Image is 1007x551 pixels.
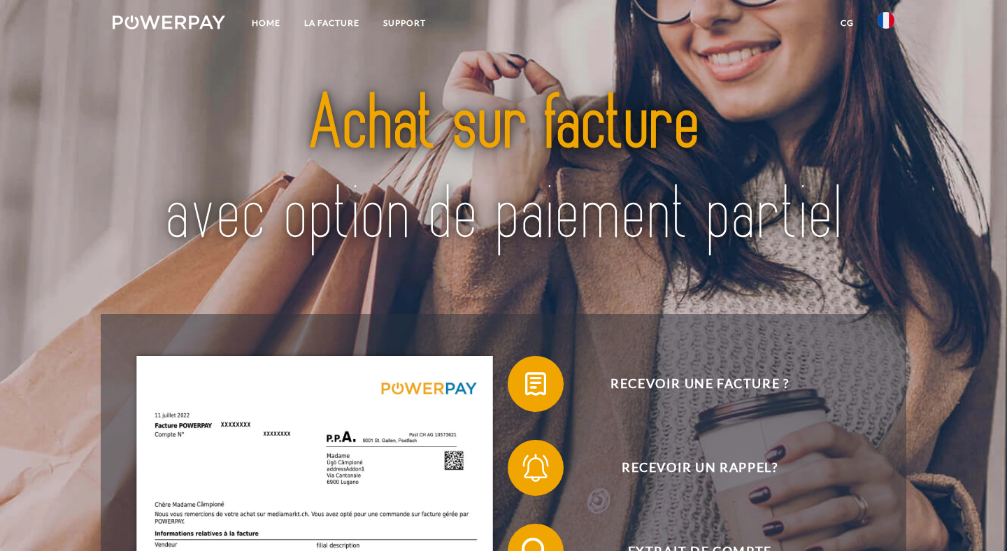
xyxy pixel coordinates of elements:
[518,450,553,485] img: qb_bell.svg
[151,55,856,285] img: title-powerpay_fr.svg
[508,440,871,496] button: Recevoir un rappel?
[518,366,553,401] img: qb_bill.svg
[508,356,871,412] button: Recevoir une facture ?
[529,440,871,496] span: Recevoir un rappel?
[240,10,292,36] a: Home
[829,10,866,36] a: CG
[371,10,438,36] a: Support
[113,15,225,29] img: logo-powerpay-white.svg
[529,356,871,412] span: Recevoir une facture ?
[292,10,371,36] a: LA FACTURE
[878,12,894,29] img: fr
